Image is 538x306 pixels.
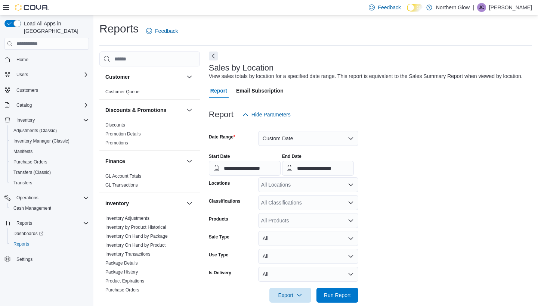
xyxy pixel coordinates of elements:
[105,200,183,207] button: Inventory
[16,87,38,93] span: Customers
[1,100,92,110] button: Catalog
[13,193,89,202] span: Operations
[10,240,32,249] a: Reports
[239,107,294,122] button: Hide Parameters
[105,200,129,207] h3: Inventory
[99,21,139,36] h1: Reports
[209,270,231,276] label: Is Delivery
[7,146,92,157] button: Manifests
[236,83,284,98] span: Email Subscription
[13,159,47,165] span: Purchase Orders
[13,255,35,264] a: Settings
[209,198,241,204] label: Classifications
[10,229,46,238] a: Dashboards
[7,125,92,136] button: Adjustments (Classic)
[105,174,141,179] a: GL Account Totals
[99,172,200,193] div: Finance
[13,55,31,64] a: Home
[479,3,485,12] span: JC
[1,84,92,95] button: Customers
[16,195,38,201] span: Operations
[13,138,69,144] span: Inventory Manager (Classic)
[105,122,125,128] a: Discounts
[209,234,229,240] label: Sale Type
[105,287,139,293] a: Purchase Orders
[16,220,32,226] span: Reports
[348,200,354,206] button: Open list of options
[13,85,89,94] span: Customers
[16,117,35,123] span: Inventory
[209,72,523,80] div: View sales totals by location for a specified date range. This report is equivalent to the Sales ...
[99,121,200,150] div: Discounts & Promotions
[209,180,230,186] label: Locations
[21,20,89,35] span: Load All Apps in [GEOGRAPHIC_DATA]
[13,205,51,211] span: Cash Management
[258,267,358,282] button: All
[16,102,32,108] span: Catalog
[13,101,35,110] button: Catalog
[10,157,50,166] a: Purchase Orders
[282,161,354,176] input: Press the down key to open a popover containing a calendar.
[13,101,89,110] span: Catalog
[407,4,423,12] input: Dark Mode
[105,73,130,81] h3: Customer
[13,149,33,154] span: Manifests
[10,204,89,213] span: Cash Management
[378,4,401,11] span: Feedback
[477,3,486,12] div: Jesse Cettina
[13,219,35,228] button: Reports
[10,126,60,135] a: Adjustments (Classic)
[7,239,92,249] button: Reports
[13,231,43,237] span: Dashboards
[13,241,29,247] span: Reports
[209,252,228,258] label: Use Type
[16,72,28,78] span: Users
[1,218,92,228] button: Reports
[16,57,28,63] span: Home
[209,134,235,140] label: Date Range
[316,288,358,303] button: Run Report
[13,116,38,125] button: Inventory
[105,234,168,239] a: Inventory On Hand by Package
[10,204,54,213] a: Cash Management
[7,178,92,188] button: Transfers
[13,128,57,134] span: Adjustments (Classic)
[258,231,358,246] button: All
[13,70,89,79] span: Users
[10,178,35,187] a: Transfers
[99,87,200,99] div: Customer
[1,69,92,80] button: Users
[185,199,194,208] button: Inventory
[105,140,128,146] a: Promotions
[251,111,291,118] span: Hide Parameters
[1,54,92,65] button: Home
[105,157,183,165] button: Finance
[209,161,281,176] input: Press the down key to open a popover containing a calendar.
[13,86,41,95] a: Customers
[282,153,302,159] label: End Date
[10,147,89,156] span: Manifests
[10,126,89,135] span: Adjustments (Classic)
[105,216,149,221] a: Inventory Adjustments
[4,51,89,284] nav: Complex example
[274,288,307,303] span: Export
[105,278,144,284] a: Product Expirations
[209,216,228,222] label: Products
[13,219,89,228] span: Reports
[105,106,183,114] button: Discounts & Promotions
[105,252,151,257] a: Inventory Transactions
[1,193,92,203] button: Operations
[185,72,194,81] button: Customer
[16,256,33,262] span: Settings
[13,116,89,125] span: Inventory
[209,63,274,72] h3: Sales by Location
[210,83,227,98] span: Report
[269,288,311,303] button: Export
[105,243,166,248] a: Inventory On Hand by Product
[7,157,92,167] button: Purchase Orders
[13,180,32,186] span: Transfers
[7,167,92,178] button: Transfers (Classic)
[13,55,89,64] span: Home
[10,229,89,238] span: Dashboards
